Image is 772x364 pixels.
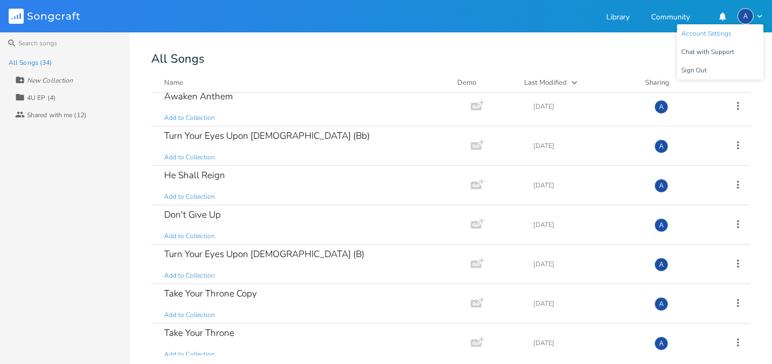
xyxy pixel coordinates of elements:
div: He Shall Reign [164,171,225,180]
span: Add to Collection [164,311,215,320]
div: All Songs [151,54,750,64]
div: [DATE] [533,143,641,149]
div: Take Your Throne Copy [164,289,257,298]
div: Turn Your Eyes Upon [DEMOGRAPHIC_DATA] (B) [164,250,364,259]
div: [DATE] [533,261,641,267]
div: Sharing [645,77,710,88]
span: Add to Collection [164,271,215,280]
div: Alexis Ruiz [654,336,668,350]
span: Sign Out [681,67,707,74]
span: Add to Collection [164,350,215,359]
div: Shared with me (12) [27,112,86,118]
div: Alexis Ruiz [654,258,668,272]
div: All Songs (34) [9,59,52,66]
div: Alexis Ruiz [737,8,754,24]
div: Alexis Ruiz [654,179,668,193]
div: Take Your Throne [164,328,234,338]
div: Alexis Ruiz [654,297,668,311]
div: Name [164,78,183,87]
a: Library [606,14,629,23]
span: Add to Collection [164,113,215,123]
button: A [737,8,763,24]
div: [DATE] [533,103,641,110]
div: Don't Give Up [164,210,221,219]
div: New Collection [27,77,73,84]
div: Last Modified [524,78,567,87]
a: Community [651,14,690,23]
button: Last Modified [524,77,632,88]
div: [DATE] [533,221,641,228]
div: Demo [457,77,511,88]
div: Alexis Ruiz [654,139,668,153]
div: [DATE] [533,182,641,188]
span: Add to Collection [164,153,215,162]
button: Name [164,77,444,88]
div: 4U EP (4) [27,95,56,101]
div: [DATE] [533,300,641,307]
span: Chat with Support [681,49,734,56]
div: Awaken Anthem [164,92,233,101]
div: Alexis Ruiz [654,218,668,232]
div: Turn Your Eyes Upon [DEMOGRAPHIC_DATA] (Bb) [164,131,370,140]
div: Alexis Ruiz [654,100,668,114]
div: [DATE] [533,340,641,346]
span: Add to Collection [164,232,215,241]
span: Add to Collection [164,192,215,201]
span: Account Settings [681,30,732,37]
